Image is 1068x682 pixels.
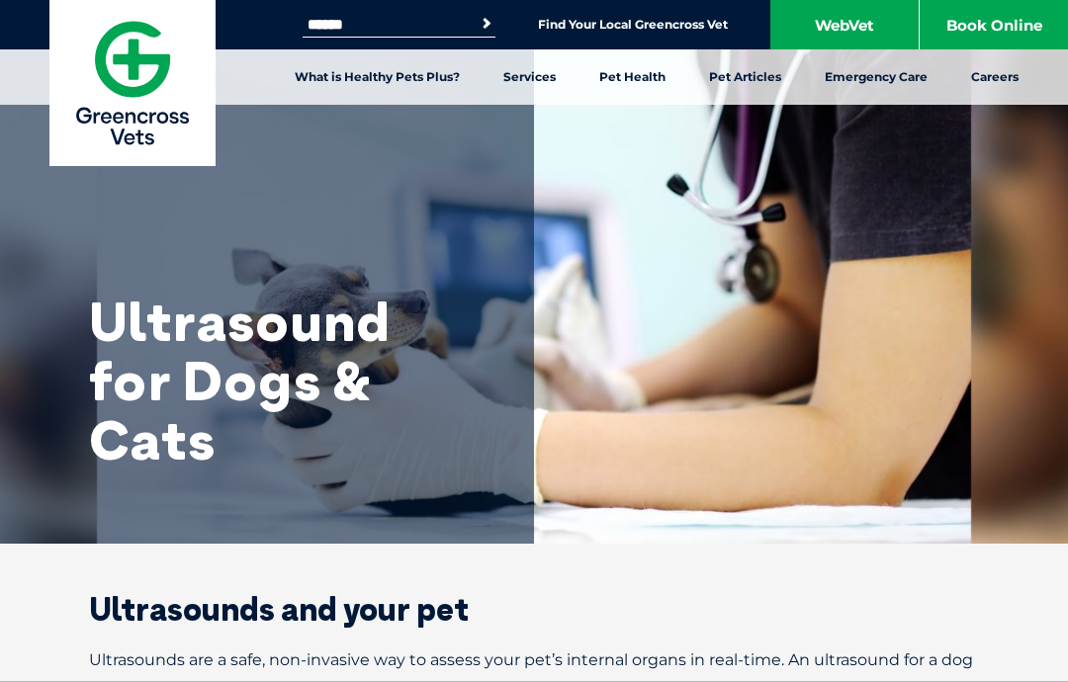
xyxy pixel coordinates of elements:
a: Find Your Local Greencross Vet [538,17,728,33]
h1: Ultrasound for Dogs & Cats [89,292,485,469]
a: Careers [949,49,1040,105]
a: Services [482,49,578,105]
button: Search [477,14,496,34]
h2: Ultrasounds and your pet [20,593,1048,625]
a: Pet Health [578,49,687,105]
a: Pet Articles [687,49,803,105]
a: Emergency Care [803,49,949,105]
a: What is Healthy Pets Plus? [273,49,482,105]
